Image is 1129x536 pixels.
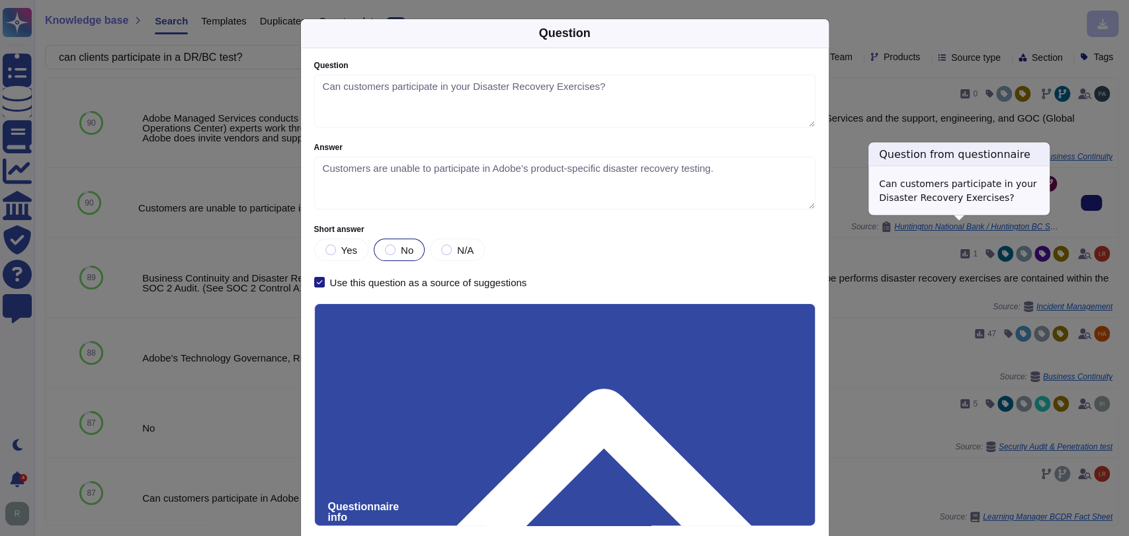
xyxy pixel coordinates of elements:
div: Can customers participate in your Disaster Recovery Exercises? [868,167,1050,215]
h3: Question from questionnaire [868,142,1050,166]
div: Use this question as a source of suggestions [330,278,527,287]
span: Yes [341,245,357,256]
span: N/A [457,245,474,256]
div: Question [538,24,590,42]
textarea: Customers are unable to participate in Adobe’s product-specific disaster recovery testing. [314,157,815,210]
label: Short answer [314,225,815,233]
label: Question [314,61,815,69]
span: Questionnaire info [328,502,406,523]
textarea: Can customers participate in your Disaster Recovery Exercises? [314,75,815,128]
span: No [401,245,413,256]
label: Answer [314,143,815,151]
